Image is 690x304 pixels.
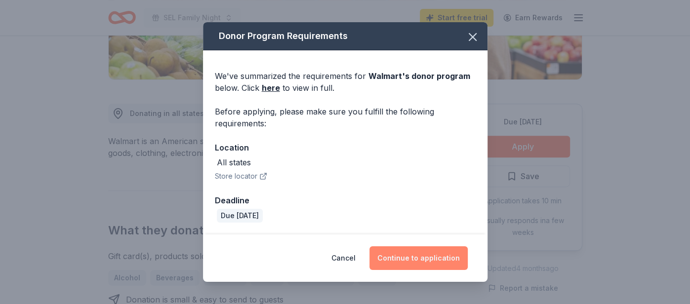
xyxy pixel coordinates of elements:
[215,141,476,154] div: Location
[262,82,280,94] a: here
[215,70,476,94] div: We've summarized the requirements for below. Click to view in full.
[203,22,487,50] div: Donor Program Requirements
[368,71,470,81] span: Walmart 's donor program
[215,194,476,207] div: Deadline
[217,156,251,168] div: All states
[369,246,468,270] button: Continue to application
[215,106,476,129] div: Before applying, please make sure you fulfill the following requirements:
[217,209,263,223] div: Due [DATE]
[215,170,267,182] button: Store locator
[331,246,356,270] button: Cancel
